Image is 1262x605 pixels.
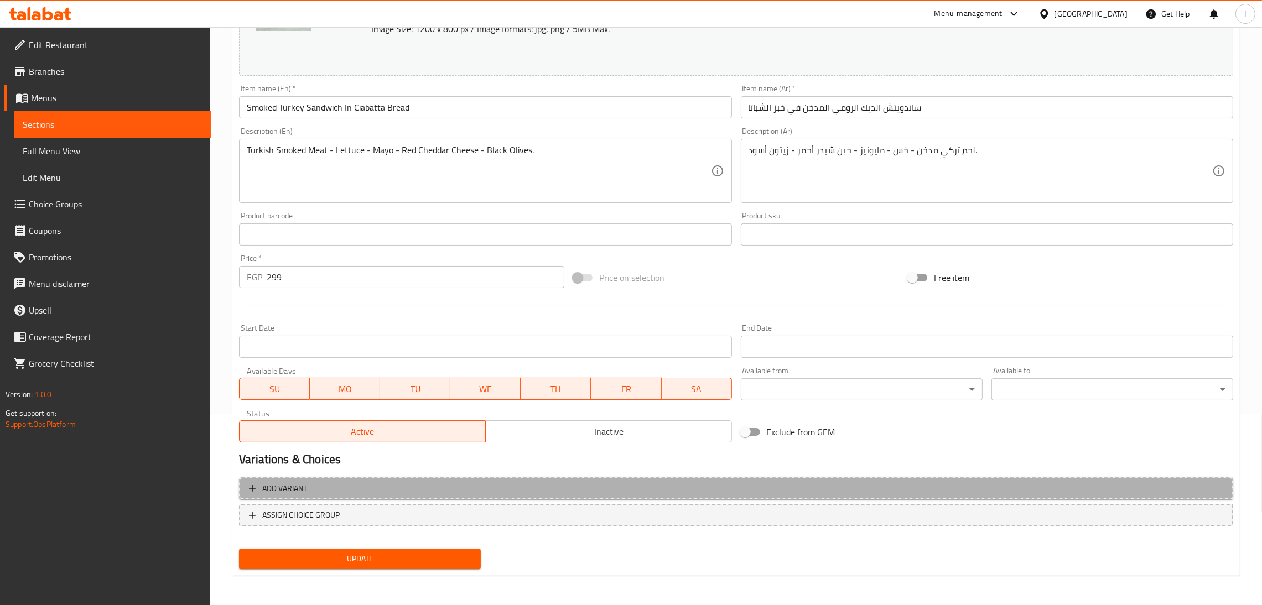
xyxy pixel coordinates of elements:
[29,224,202,237] span: Coupons
[4,32,211,58] a: Edit Restaurant
[991,378,1233,400] div: ​
[239,477,1233,500] button: Add variant
[14,164,211,191] a: Edit Menu
[4,217,211,244] a: Coupons
[34,387,51,401] span: 1.0.0
[239,549,481,569] button: Update
[6,406,56,420] span: Get support on:
[23,171,202,184] span: Edit Menu
[239,223,731,246] input: Please enter product barcode
[4,191,211,217] a: Choice Groups
[385,381,446,397] span: TU
[934,271,969,284] span: Free item
[267,266,564,288] input: Please enter price
[314,381,376,397] span: MO
[4,324,211,350] a: Coverage Report
[29,304,202,317] span: Upsell
[741,223,1233,246] input: Please enter product sku
[666,381,728,397] span: SA
[31,91,202,105] span: Menus
[310,378,380,400] button: MO
[29,357,202,370] span: Grocery Checklist
[367,22,1087,35] p: Image Size: 1200 x 800 px / Image formats: jpg, png / 5MB Max.
[4,58,211,85] a: Branches
[239,420,486,442] button: Active
[14,111,211,138] a: Sections
[934,7,1003,20] div: Menu-management
[29,38,202,51] span: Edit Restaurant
[767,425,835,439] span: Exclude from GEM
[525,381,586,397] span: TH
[450,378,521,400] button: WE
[485,420,732,442] button: Inactive
[239,378,310,400] button: SU
[262,482,307,496] span: Add variant
[6,387,33,401] span: Version:
[455,381,516,397] span: WE
[248,552,472,566] span: Update
[29,277,202,290] span: Menu disclaimer
[239,504,1233,526] button: ASSIGN CHOICE GROUP
[1244,8,1246,20] span: I
[662,378,732,400] button: SA
[4,85,211,111] a: Menus
[4,297,211,324] a: Upsell
[1055,8,1128,20] div: [GEOGRAPHIC_DATA]
[247,145,710,197] textarea: Turkish Smoked Meat - Lettuce - Mayo - Red Cheddar Cheese - Black Olives.
[749,145,1212,197] textarea: لحم تركي مدخن - خس - مايونيز - جبن شيدر أحمر - زيتون أسود.
[29,251,202,264] span: Promotions
[23,118,202,131] span: Sections
[6,417,76,431] a: Support.OpsPlatform
[4,270,211,297] a: Menu disclaimer
[239,451,1233,468] h2: Variations & Choices
[244,424,481,440] span: Active
[247,270,262,284] p: EGP
[380,378,450,400] button: TU
[262,508,340,522] span: ASSIGN CHOICE GROUP
[244,381,305,397] span: SU
[29,197,202,211] span: Choice Groups
[4,244,211,270] a: Promotions
[595,381,657,397] span: FR
[490,424,728,440] span: Inactive
[29,330,202,343] span: Coverage Report
[239,96,731,118] input: Enter name En
[591,378,661,400] button: FR
[29,65,202,78] span: Branches
[23,144,202,158] span: Full Menu View
[14,138,211,164] a: Full Menu View
[741,378,983,400] div: ​
[741,96,1233,118] input: Enter name Ar
[521,378,591,400] button: TH
[599,271,664,284] span: Price on selection
[4,350,211,377] a: Grocery Checklist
